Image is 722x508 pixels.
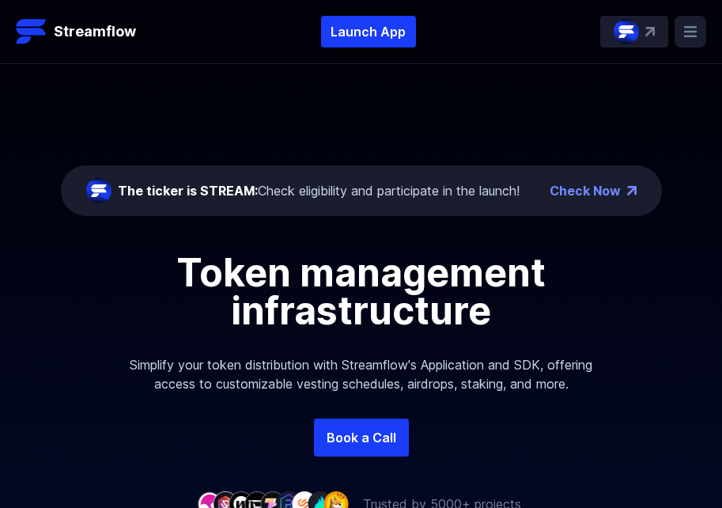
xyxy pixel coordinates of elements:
[118,183,258,199] span: The ticker is STREAM:
[108,330,614,419] p: Simplify your token distribution with Streamflow's Application and SDK, offering access to custom...
[627,186,637,195] img: top-right-arrow.png
[614,19,639,44] img: streamflow-logo-circle.png
[118,183,520,199] font: Check eligibility and participate in the launch!
[121,254,602,330] h1: Token management infrastructure
[86,178,112,203] img: streamflow-logo-circle.png
[314,419,409,457] a: Book a Call
[321,16,416,47] button: Launch App
[16,16,136,47] a: Streamflow
[54,21,136,43] p: Streamflow
[645,27,655,36] img: top-right-arrow.svg
[16,16,47,47] img: Streamflow Logo
[550,181,621,200] a: Check Now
